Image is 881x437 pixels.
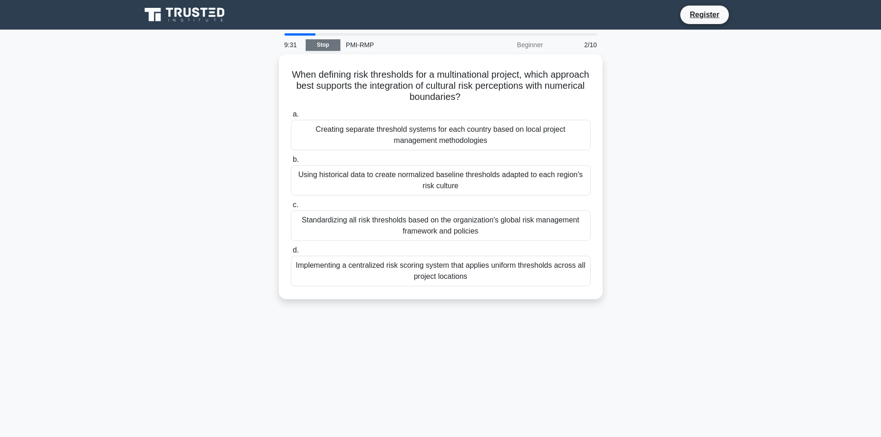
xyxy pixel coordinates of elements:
a: Stop [306,39,340,51]
div: Implementing a centralized risk scoring system that applies uniform thresholds across all project... [291,256,591,286]
span: b. [293,155,299,163]
div: Standardizing all risk thresholds based on the organization's global risk management framework an... [291,210,591,241]
div: Creating separate threshold systems for each country based on local project management methodologies [291,120,591,150]
span: d. [293,246,299,254]
span: c. [293,201,298,209]
h5: When defining risk thresholds for a multinational project, which approach best supports the integ... [290,69,591,103]
div: 2/10 [548,36,603,54]
a: Register [684,9,725,20]
div: PMI-RMP [340,36,468,54]
span: a. [293,110,299,118]
div: Using historical data to create normalized baseline thresholds adapted to each region's risk culture [291,165,591,196]
div: 9:31 [279,36,306,54]
div: Beginner [468,36,548,54]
